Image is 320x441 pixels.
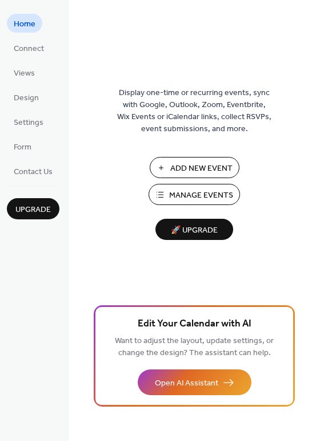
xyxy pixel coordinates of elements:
[14,141,31,153] span: Form
[7,88,46,107] a: Design
[117,87,271,135] span: Display one-time or recurring events, sync with Google, Outlook, Zoom, Eventbrite, Wix Events or ...
[14,166,53,178] span: Contact Us
[15,204,51,216] span: Upgrade
[115,333,274,361] span: Want to adjust the layout, update settings, or change the design? The assistant can help.
[14,43,44,55] span: Connect
[14,68,35,80] span: Views
[7,162,59,180] a: Contact Us
[149,184,240,205] button: Manage Events
[7,14,42,33] a: Home
[7,137,38,156] a: Form
[7,112,50,131] a: Settings
[14,92,39,104] span: Design
[7,63,42,82] a: Views
[162,223,226,238] span: 🚀 Upgrade
[150,157,239,178] button: Add New Event
[7,38,51,57] a: Connect
[14,117,43,129] span: Settings
[14,18,35,30] span: Home
[169,190,233,202] span: Manage Events
[7,198,59,219] button: Upgrade
[138,369,251,395] button: Open AI Assistant
[155,219,233,240] button: 🚀 Upgrade
[170,163,233,175] span: Add New Event
[138,316,251,332] span: Edit Your Calendar with AI
[155,377,218,389] span: Open AI Assistant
